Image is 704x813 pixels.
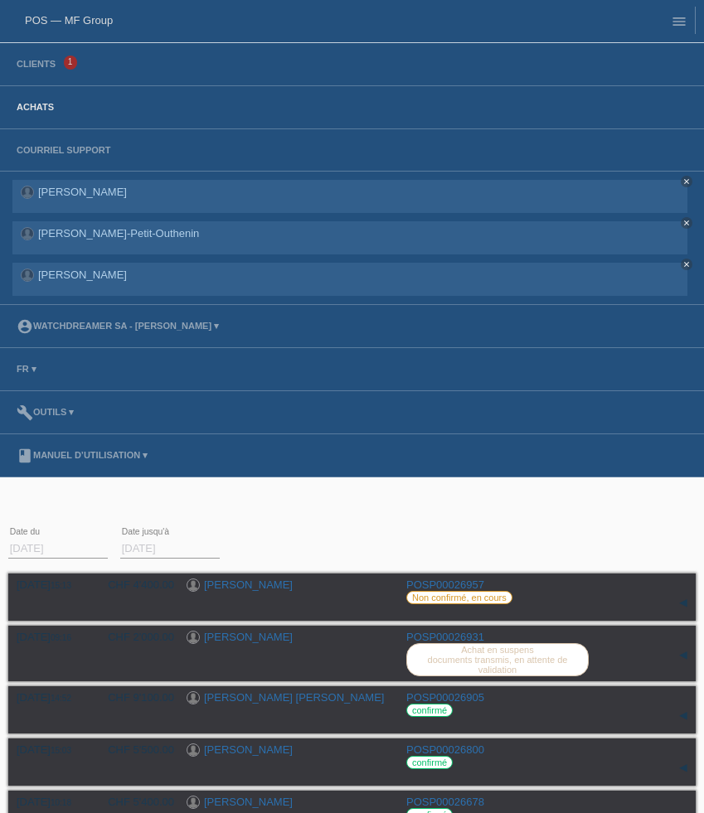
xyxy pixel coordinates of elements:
a: close [681,259,692,270]
span: 14:52 [51,694,71,703]
a: [PERSON_NAME] [38,269,127,281]
a: [PERSON_NAME] [PERSON_NAME] [204,691,384,704]
a: buildOutils ▾ [8,407,82,417]
span: 1 [64,56,77,70]
div: [DATE] [17,578,83,591]
span: 15:03 [51,746,71,755]
div: CHF 5'500.00 [95,743,174,756]
a: [PERSON_NAME] [38,186,127,198]
a: bookManuel d’utilisation ▾ [8,450,156,460]
a: POSP00026800 [406,743,484,756]
a: Clients [8,59,64,69]
div: [DATE] [17,743,83,756]
a: POSP00026957 [406,578,484,591]
label: confirmé [406,704,453,717]
i: close [682,177,691,186]
a: [PERSON_NAME] [204,743,293,756]
a: FR ▾ [8,364,45,374]
div: CHF 9'100.00 [95,691,174,704]
a: POSP00026931 [406,631,484,643]
div: étendre/coller [671,756,696,781]
a: close [681,217,692,229]
span: 10:18 [51,798,71,807]
i: close [682,260,691,269]
div: CHF 4'400.00 [95,578,174,591]
a: account_circleWatchdreamer SA - [PERSON_NAME] ▾ [8,321,227,331]
i: build [17,404,33,421]
a: [PERSON_NAME] [204,631,293,643]
div: étendre/coller [671,591,696,616]
a: menu [663,16,696,26]
span: 09:16 [51,633,71,642]
a: [PERSON_NAME] [204,578,293,591]
a: Achats [8,102,62,112]
a: POSP00026678 [406,796,484,808]
div: CHF 2'000.00 [95,631,174,643]
label: Non confirmé, en cours [406,591,512,604]
div: [DATE] [17,631,83,643]
a: POSP00026905 [406,691,484,704]
a: POS — MF Group [25,14,113,27]
label: Achat en suspens documents transmis, en attente de validation [406,643,589,676]
div: étendre/coller [671,704,696,728]
i: account_circle [17,318,33,335]
div: CHF 5'400.00 [95,796,174,808]
a: Courriel Support [8,145,119,155]
label: confirmé [406,756,453,769]
a: [PERSON_NAME] [204,796,293,808]
span: 15:13 [51,581,71,590]
div: étendre/coller [671,643,696,668]
div: [DATE] [17,796,83,808]
a: [PERSON_NAME]-Petit-Outhenin [38,227,199,240]
div: [DATE] [17,691,83,704]
i: menu [671,13,687,30]
i: book [17,448,33,464]
a: close [681,176,692,187]
i: close [682,219,691,227]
